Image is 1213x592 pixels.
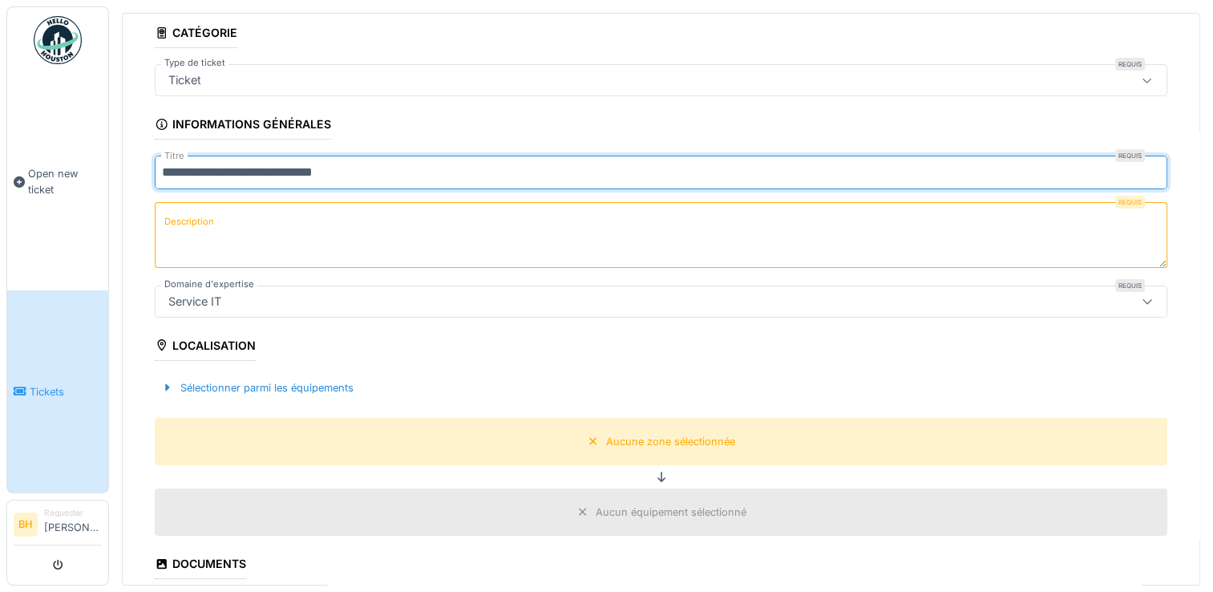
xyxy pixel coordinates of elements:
label: Description [161,212,217,232]
div: Ticket [162,71,208,89]
div: Documents [155,552,246,579]
label: Type de ticket [161,56,228,70]
div: Localisation [155,334,256,361]
div: Requester [44,507,102,519]
img: Badge_color-CXgf-gQk.svg [34,16,82,64]
div: Requis [1115,149,1145,162]
label: Domaine d'expertise [161,278,257,291]
a: Open new ticket [7,73,108,290]
li: [PERSON_NAME] [44,507,102,541]
div: Informations générales [155,112,331,140]
span: Tickets [30,384,102,399]
div: Requis [1115,58,1145,71]
a: BH Requester[PERSON_NAME] [14,507,102,545]
label: Titre [161,149,188,163]
div: Service IT [162,293,228,310]
li: BH [14,513,38,537]
div: Requis [1115,196,1145,209]
a: Tickets [7,290,108,493]
div: Aucun équipement sélectionné [596,505,746,520]
div: Catégorie [155,21,237,48]
span: Open new ticket [28,166,102,197]
div: Sélectionner parmi les équipements [155,377,360,399]
div: Requis [1115,279,1145,292]
div: Aucune zone sélectionnée [606,434,735,449]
